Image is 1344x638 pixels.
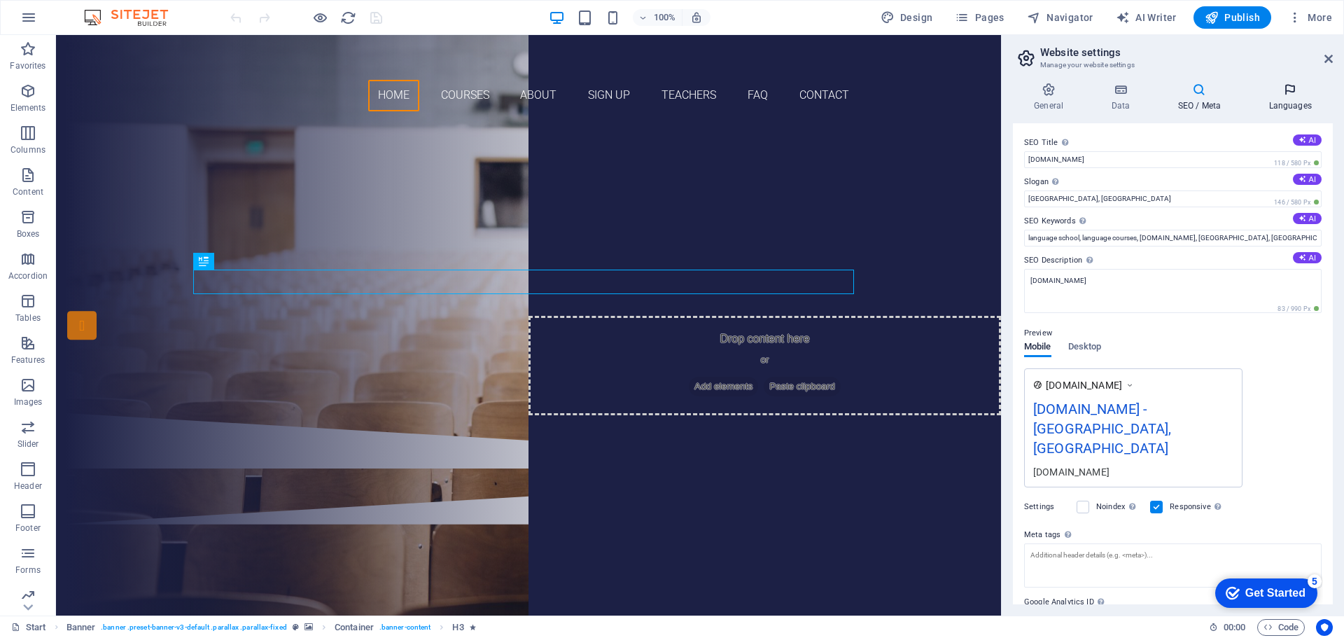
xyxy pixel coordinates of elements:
button: Pages [949,6,1009,29]
button: Usercentrics [1316,619,1333,636]
span: [DOMAIN_NAME] [1046,378,1122,392]
input: Slogan... [1024,190,1322,207]
label: Responsive [1170,499,1225,515]
div: Get Started 5 items remaining, 0% complete [11,7,113,36]
button: Code [1257,619,1305,636]
button: SEO Description [1293,252,1322,263]
p: Content [13,186,43,197]
p: Features [11,354,45,366]
p: Forms [15,564,41,576]
div: [DOMAIN_NAME] - [GEOGRAPHIC_DATA], [GEOGRAPHIC_DATA] [1033,398,1233,465]
span: 118 / 580 Px [1271,158,1322,168]
button: SEO Title [1293,134,1322,146]
p: Columns [10,144,45,155]
nav: breadcrumb [66,619,476,636]
span: . banner .preset-banner-v3-default .parallax .parallax-fixed [101,619,286,636]
h6: Session time [1209,619,1246,636]
label: Settings [1024,499,1070,515]
p: Images [14,396,43,408]
img: Editor Logo [80,9,185,26]
label: Noindex [1096,499,1142,515]
label: Slogan [1024,174,1322,190]
p: Header [14,480,42,492]
span: 83 / 990 Px [1275,304,1322,314]
button: More [1282,6,1338,29]
span: 00 00 [1224,619,1245,636]
h2: Website settings [1040,46,1333,59]
label: SEO Title [1024,134,1322,151]
span: Desktop [1068,338,1102,358]
label: SEO Keywords [1024,213,1322,230]
span: : [1233,622,1235,632]
span: Publish [1205,11,1260,25]
button: Design [875,6,939,29]
a: Click to cancel selection. Double-click to open Pages [11,619,46,636]
button: Slogan [1293,174,1322,185]
h4: Data [1090,83,1156,112]
span: AI Writer [1116,11,1177,25]
button: Publish [1193,6,1271,29]
p: Favorites [10,60,45,71]
button: reload [339,9,356,26]
span: Code [1263,619,1298,636]
i: On resize automatically adjust zoom level to fit chosen device. [690,11,703,24]
div: Get Started [41,15,101,28]
div: Design (Ctrl+Alt+Y) [875,6,939,29]
i: This element contains a background [304,623,313,631]
p: Footer [15,522,41,534]
h4: General [1013,83,1090,112]
span: Click to select. Double-click to edit [452,619,463,636]
span: Navigator [1027,11,1093,25]
label: Meta tags [1024,527,1322,543]
p: Boxes [17,228,40,240]
span: Click to select. Double-click to edit [335,619,374,636]
button: Click here to leave preview mode and continue editing [311,9,328,26]
div: 5 [104,3,118,17]
p: Accordion [8,270,48,282]
span: Design [881,11,933,25]
h3: Manage your website settings [1040,59,1305,71]
button: Navigator [1021,6,1099,29]
h6: 100% [654,9,676,26]
button: 100% [633,9,682,26]
h4: Languages [1247,83,1333,112]
span: Pages [955,11,1004,25]
p: Elements [10,102,46,113]
button: AI Writer [1110,6,1182,29]
div: Preview [1024,342,1101,368]
button: SEO Keywords [1293,213,1322,224]
i: Reload page [340,10,356,26]
div: [DOMAIN_NAME] [1033,464,1233,479]
p: Preview [1024,325,1052,342]
label: SEO Description [1024,252,1322,269]
span: 146 / 580 Px [1271,197,1322,207]
i: Element contains an animation [470,623,476,631]
p: Slider [17,438,39,450]
h4: SEO / Meta [1156,83,1247,112]
p: Tables [15,312,41,324]
label: Google Analytics ID [1024,594,1322,611]
i: This element is a customizable preset [293,623,299,631]
span: Click to select. Double-click to edit [66,619,96,636]
span: Mobile [1024,338,1051,358]
span: . banner-content [379,619,430,636]
span: More [1288,11,1332,25]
